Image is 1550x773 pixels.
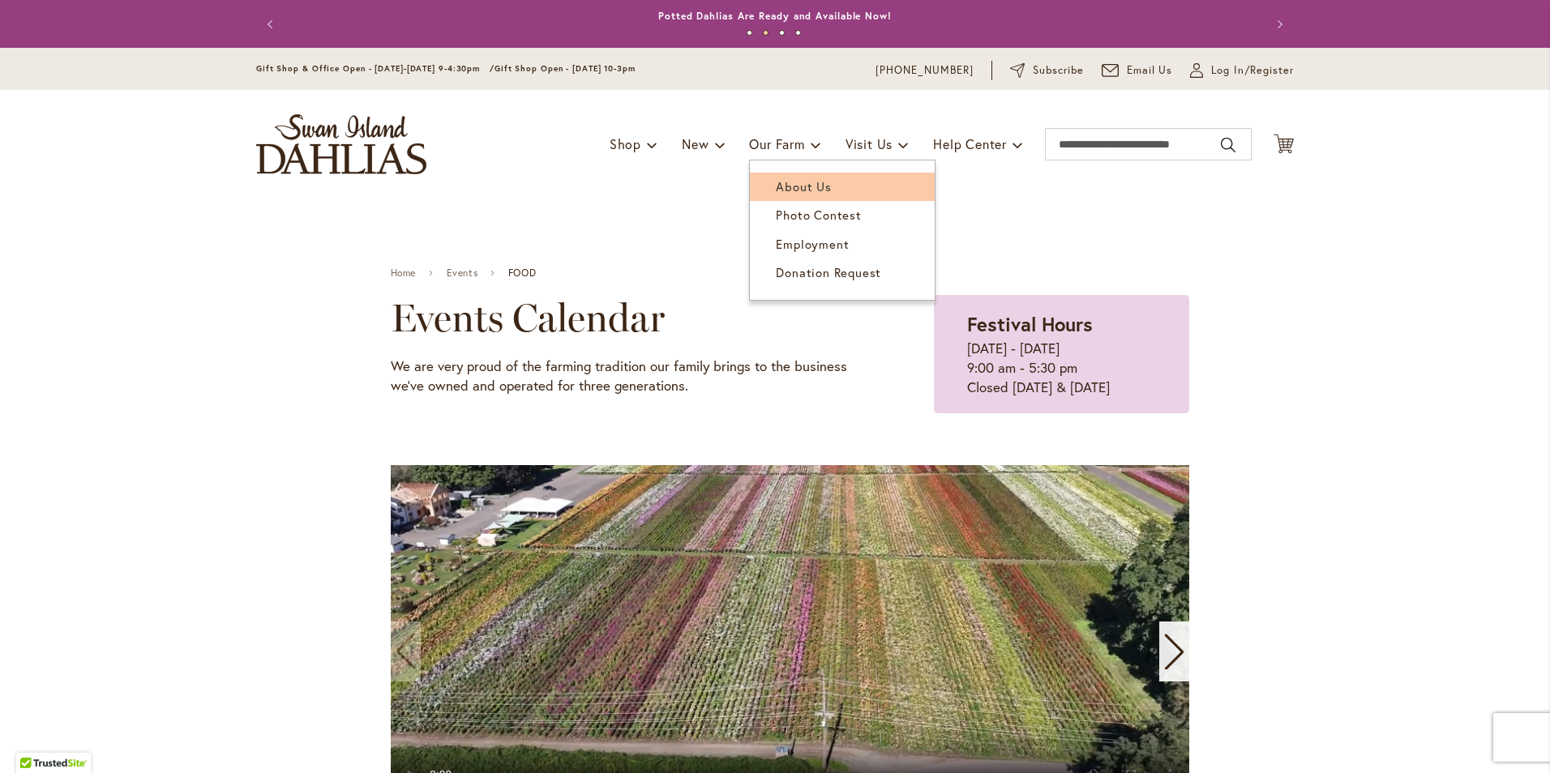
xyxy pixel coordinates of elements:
a: Events [447,267,478,279]
button: 3 of 4 [779,30,785,36]
span: FOOD [508,267,536,279]
span: Photo Contest [776,207,861,223]
span: Employment [776,236,849,252]
a: Potted Dahlias Are Ready and Available Now! [658,10,892,22]
span: Shop [610,135,641,152]
a: Email Us [1102,62,1173,79]
button: Previous [256,8,289,41]
button: Next [1261,8,1294,41]
span: Subscribe [1033,62,1084,79]
a: store logo [256,114,426,174]
span: Log In/Register [1211,62,1294,79]
span: Gift Shop & Office Open - [DATE]-[DATE] 9-4:30pm / [256,63,495,74]
button: 2 of 4 [763,30,769,36]
span: Gift Shop Open - [DATE] 10-3pm [495,63,636,74]
span: Our Farm [749,135,804,152]
span: Visit Us [846,135,893,152]
span: Donation Request [776,264,881,280]
a: Subscribe [1010,62,1084,79]
span: Email Us [1127,62,1173,79]
h2: Events Calendar [391,295,854,340]
button: 1 of 4 [747,30,752,36]
span: Help Center [933,135,1007,152]
span: New [682,135,709,152]
a: Home [391,267,416,279]
button: 4 of 4 [795,30,801,36]
strong: Festival Hours [967,311,1093,337]
a: [PHONE_NUMBER] [876,62,974,79]
p: [DATE] - [DATE] 9:00 am - 5:30 pm Closed [DATE] & [DATE] [967,339,1155,397]
p: We are very proud of the farming tradition our family brings to the business we've owned and oper... [391,357,854,395]
span: About Us [776,178,831,194]
a: Log In/Register [1190,62,1294,79]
